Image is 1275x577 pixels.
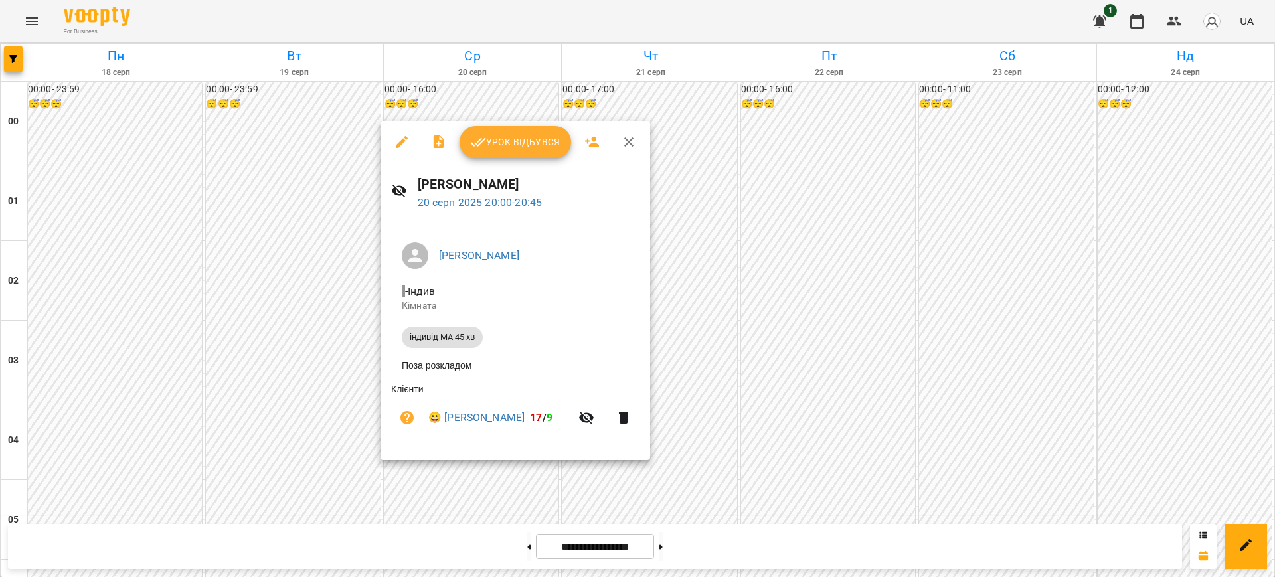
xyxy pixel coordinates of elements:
p: Кімната [402,299,629,313]
span: індивід МА 45 хв [402,331,483,343]
button: Урок відбувся [460,126,571,158]
b: / [530,411,552,424]
a: 20 серп 2025 20:00-20:45 [418,196,543,208]
ul: Клієнти [391,382,639,444]
button: Візит ще не сплачено. Додати оплату? [391,402,423,434]
h6: [PERSON_NAME] [418,174,639,195]
span: - Індив [402,285,438,297]
span: 9 [547,411,552,424]
span: 17 [530,411,542,424]
li: Поза розкладом [391,353,639,377]
span: Урок відбувся [470,134,560,150]
a: [PERSON_NAME] [439,249,519,262]
a: 😀 [PERSON_NAME] [428,410,525,426]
